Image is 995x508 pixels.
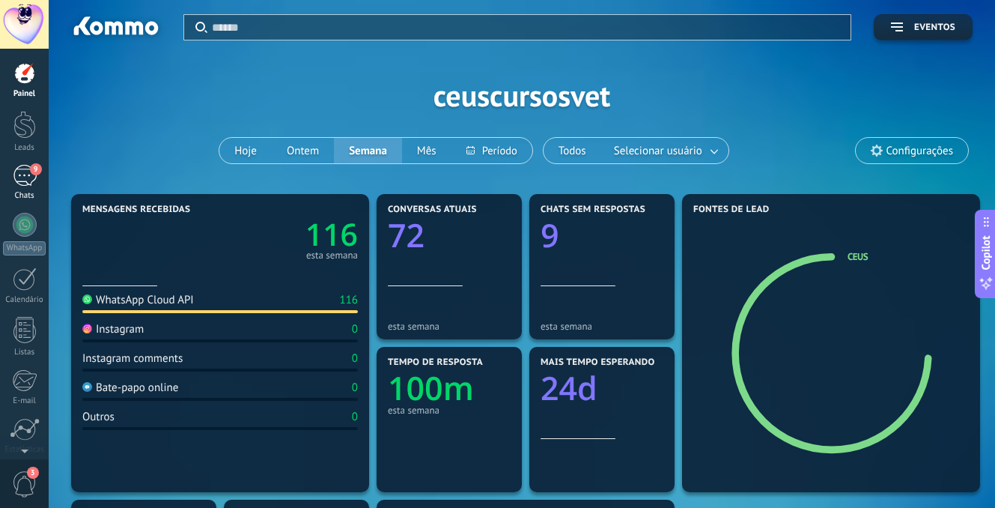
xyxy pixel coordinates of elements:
[82,381,178,395] div: Bate-papo online
[544,138,601,163] button: Todos
[82,410,115,424] div: Outros
[352,351,358,366] div: 0
[82,382,92,392] img: Bate-papo online
[886,145,953,157] span: Configurações
[3,295,46,305] div: Calendário
[541,357,655,368] span: Mais tempo esperando
[601,138,728,163] button: Selecionar usuário
[352,381,358,395] div: 0
[272,138,334,163] button: Ontem
[3,191,46,201] div: Chats
[388,213,425,257] text: 72
[3,89,46,99] div: Painel
[352,322,358,336] div: 0
[388,321,511,332] div: esta semana
[82,205,190,215] span: Mensagens recebidas
[541,366,597,410] text: 24d
[402,138,451,163] button: Mês
[388,405,511,416] div: esta semana
[82,351,183,366] div: Instagram comments
[3,348,46,357] div: Listas
[339,293,358,307] div: 116
[220,214,358,255] a: 116
[451,138,532,163] button: Período
[82,322,144,336] div: Instagram
[3,143,46,153] div: Leads
[3,396,46,406] div: E-mail
[82,324,92,333] img: Instagram
[352,410,358,424] div: 0
[541,213,559,257] text: 9
[82,294,92,304] img: WhatsApp Cloud API
[388,357,483,368] span: Tempo de resposta
[334,138,402,163] button: Semana
[979,236,994,270] span: Copilot
[388,366,474,410] text: 100m
[30,163,42,175] span: 9
[541,321,663,332] div: esta semana
[388,205,477,215] span: Conversas atuais
[219,138,272,163] button: Hoje
[874,14,973,40] button: Eventos
[27,467,39,479] span: 3
[541,366,663,410] a: 24d
[611,141,705,161] span: Selecionar usuário
[541,205,645,215] span: Chats sem respostas
[82,293,194,307] div: WhatsApp Cloud API
[693,205,770,215] span: Fontes de lead
[306,252,358,259] div: esta semana
[848,250,868,263] a: CEUS
[914,22,955,33] span: Eventos
[3,241,46,255] div: WhatsApp
[305,214,358,255] text: 116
